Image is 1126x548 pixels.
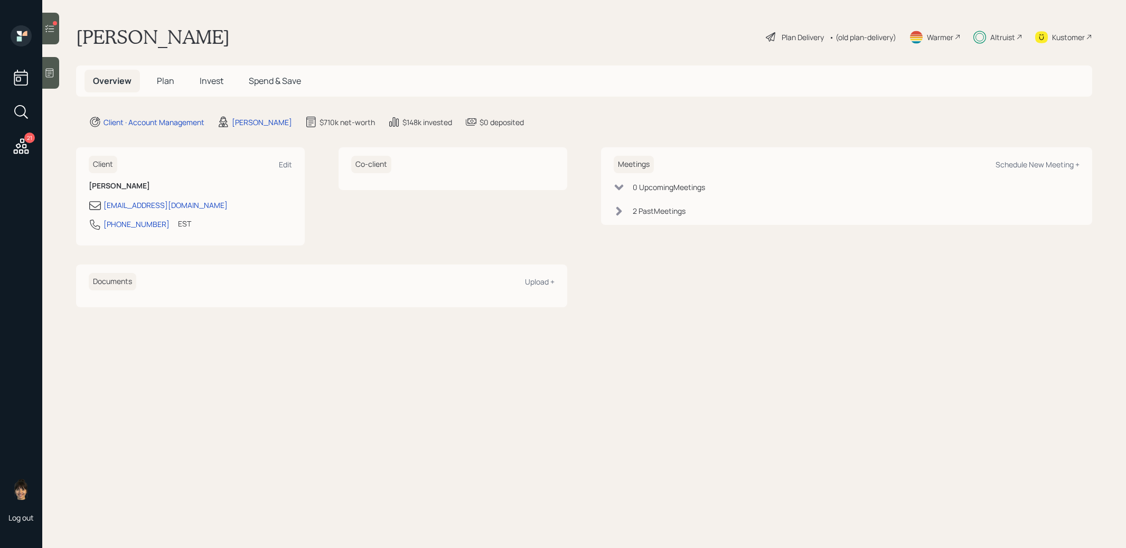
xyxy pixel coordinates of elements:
span: Invest [200,75,223,87]
span: Spend & Save [249,75,301,87]
h1: [PERSON_NAME] [76,25,230,49]
div: • (old plan-delivery) [829,32,896,43]
div: [PHONE_NUMBER] [104,219,170,230]
div: Log out [8,513,34,523]
div: 21 [24,133,35,143]
h6: Co-client [351,156,391,173]
span: Plan [157,75,174,87]
div: Upload + [525,277,555,287]
h6: Client [89,156,117,173]
div: [PERSON_NAME] [232,117,292,128]
div: $0 deposited [480,117,524,128]
div: [EMAIL_ADDRESS][DOMAIN_NAME] [104,200,228,211]
h6: Meetings [614,156,654,173]
div: Warmer [927,32,953,43]
div: 0 Upcoming Meeting s [633,182,705,193]
div: Schedule New Meeting + [996,159,1080,169]
h6: Documents [89,273,136,290]
div: $148k invested [402,117,452,128]
span: Overview [93,75,132,87]
div: Client · Account Management [104,117,204,128]
img: treva-nostdahl-headshot.png [11,479,32,500]
h6: [PERSON_NAME] [89,182,292,191]
div: 2 Past Meeting s [633,205,686,216]
div: Plan Delivery [782,32,824,43]
div: $710k net-worth [320,117,375,128]
div: Kustomer [1052,32,1085,43]
div: Edit [279,159,292,169]
div: EST [178,218,191,229]
div: Altruist [990,32,1015,43]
